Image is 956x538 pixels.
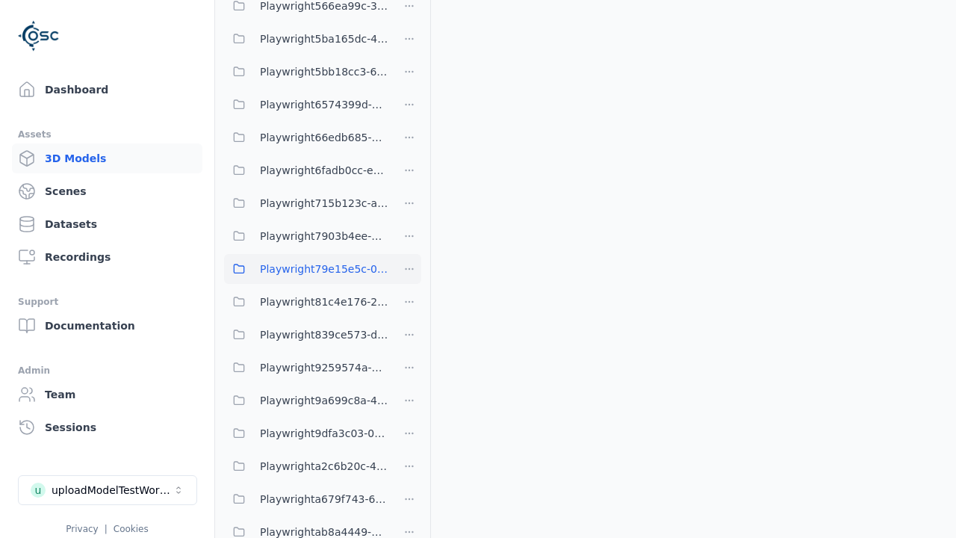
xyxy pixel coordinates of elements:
[31,483,46,498] div: u
[260,392,388,409] span: Playwright9a699c8a-4c86-48ad-94b7-1ee1e993b650
[12,176,202,206] a: Scenes
[260,194,388,212] span: Playwright715b123c-a835-4a65-8ece-9ded38a37e45
[18,362,196,380] div: Admin
[224,123,388,152] button: Playwright66edb685-8523-4a35-9d9e-48a05c11847b
[260,161,388,179] span: Playwright6fadb0cc-edc0-4fea-9072-369268bd9eb3
[224,484,388,514] button: Playwrighta679f743-6502-4593-9ef9-45d94dfc9c2e
[224,221,388,251] button: Playwright7903b4ee-881f-4f67-a077-5decdb0bfac3
[105,524,108,534] span: |
[260,227,388,245] span: Playwright7903b4ee-881f-4f67-a077-5decdb0bfac3
[66,524,98,534] a: Privacy
[224,287,388,317] button: Playwright81c4e176-2a30-4da1-8eed-eab258023260
[224,188,388,218] button: Playwright715b123c-a835-4a65-8ece-9ded38a37e45
[224,418,388,448] button: Playwright9dfa3c03-00a9-4ca2-9f4b-f0b1cd927ec8
[260,326,388,344] span: Playwright839ce573-d2a5-4654-9e0c-c41d96560152
[12,209,202,239] a: Datasets
[224,24,388,54] button: Playwright5ba165dc-4089-478a-8d09-304bc8481d88
[260,457,388,475] span: Playwrighta2c6b20c-4082-457a-8ce2-e67bea54a195
[224,90,388,120] button: Playwright6574399d-a327-4c0b-b815-4ca0363f663d
[224,451,388,481] button: Playwrighta2c6b20c-4082-457a-8ce2-e67bea54a195
[224,386,388,415] button: Playwright9a699c8a-4c86-48ad-94b7-1ee1e993b650
[224,320,388,350] button: Playwright839ce573-d2a5-4654-9e0c-c41d96560152
[12,143,202,173] a: 3D Models
[18,15,60,57] img: Logo
[224,57,388,87] button: Playwright5bb18cc3-6009-4845-b7f0-56397e98b07f
[260,260,388,278] span: Playwright79e15e5c-0360-4504-93f5-1156ff094587
[260,129,388,146] span: Playwright66edb685-8523-4a35-9d9e-48a05c11847b
[12,412,202,442] a: Sessions
[18,293,196,311] div: Support
[260,490,388,508] span: Playwrighta679f743-6502-4593-9ef9-45d94dfc9c2e
[114,524,149,534] a: Cookies
[260,30,388,48] span: Playwright5ba165dc-4089-478a-8d09-304bc8481d88
[260,359,388,377] span: Playwright9259574a-99d8-4589-8e4f-773eb3ccbbb2
[224,254,388,284] button: Playwright79e15e5c-0360-4504-93f5-1156ff094587
[260,63,388,81] span: Playwright5bb18cc3-6009-4845-b7f0-56397e98b07f
[224,155,388,185] button: Playwright6fadb0cc-edc0-4fea-9072-369268bd9eb3
[12,242,202,272] a: Recordings
[12,380,202,409] a: Team
[52,483,173,498] div: uploadModelTestWorkspace
[260,96,388,114] span: Playwright6574399d-a327-4c0b-b815-4ca0363f663d
[18,126,196,143] div: Assets
[224,353,388,383] button: Playwright9259574a-99d8-4589-8e4f-773eb3ccbbb2
[12,311,202,341] a: Documentation
[18,475,197,505] button: Select a workspace
[260,293,388,311] span: Playwright81c4e176-2a30-4da1-8eed-eab258023260
[12,75,202,105] a: Dashboard
[260,424,388,442] span: Playwright9dfa3c03-00a9-4ca2-9f4b-f0b1cd927ec8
